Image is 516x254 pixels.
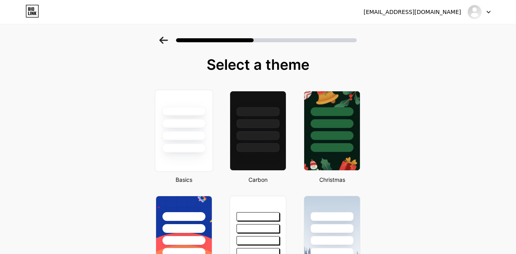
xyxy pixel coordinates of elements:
[301,175,363,184] div: Christmas
[152,57,364,73] div: Select a theme
[364,8,461,16] div: [EMAIL_ADDRESS][DOMAIN_NAME]
[467,4,482,20] img: Eco Digital
[153,175,215,184] div: Basics
[227,175,289,184] div: Carbon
